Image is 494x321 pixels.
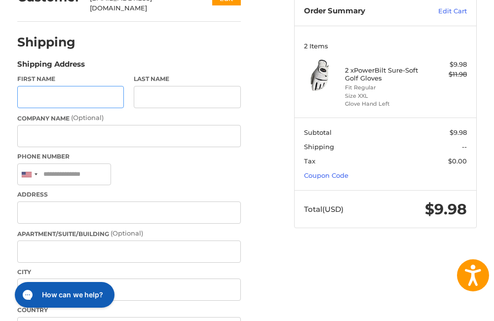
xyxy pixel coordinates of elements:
li: Glove Hand Left [345,100,424,108]
span: Subtotal [304,128,332,136]
li: Size XXL [345,92,424,100]
div: United States: +1 [18,164,40,185]
span: Total (USD) [304,204,343,214]
span: $9.98 [425,200,467,218]
label: Last Name [134,75,241,83]
div: $9.98 [426,60,467,70]
small: (Optional) [111,229,143,237]
a: Edit Cart [415,6,467,16]
li: Fit Regular [345,83,424,92]
span: $9.98 [450,128,467,136]
h2: Shipping [17,35,76,50]
span: Shipping [304,143,334,151]
label: Country [17,306,241,315]
small: (Optional) [71,114,104,121]
h4: 2 x PowerBilt Sure-Soft Golf Gloves [345,66,424,82]
iframe: Gorgias live chat messenger [10,279,117,311]
h3: 2 Items [304,42,467,50]
label: City [17,268,241,277]
label: Company Name [17,113,241,123]
span: -- [462,143,467,151]
h3: Order Summary [304,6,415,16]
label: First Name [17,75,124,83]
a: Coupon Code [304,171,348,179]
span: $0.00 [448,157,467,165]
label: Apartment/Suite/Building [17,229,241,239]
span: Tax [304,157,315,165]
label: Phone Number [17,152,241,161]
div: $11.98 [426,70,467,80]
label: Address [17,190,241,199]
legend: Shipping Address [17,59,85,75]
